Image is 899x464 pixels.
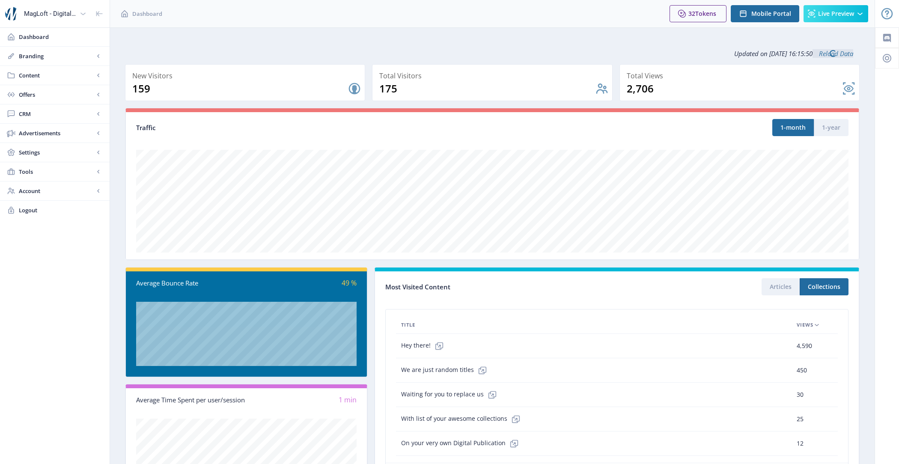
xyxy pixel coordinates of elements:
span: We are just random titles [401,362,491,379]
span: Live Preview [818,10,854,17]
div: Average Time Spent per user/session [136,395,247,405]
button: Mobile Portal [731,5,799,22]
span: Offers [19,90,94,99]
span: Settings [19,148,94,157]
span: 450 [797,365,807,375]
div: Traffic [136,123,492,133]
span: 30 [797,390,804,400]
button: Live Preview [804,5,868,22]
div: 1 min [247,395,357,405]
a: Reload Data [813,49,853,58]
span: Branding [19,52,94,60]
span: 12 [797,438,804,449]
div: MagLoft - Digital Magazine [24,4,76,23]
span: Title [401,320,415,330]
span: Tools [19,167,94,176]
span: Logout [19,206,103,214]
span: Advertisements [19,129,94,137]
div: Most Visited Content [385,280,617,294]
button: 32Tokens [670,5,726,22]
button: Collections [800,278,848,295]
div: Total Views [627,70,856,82]
span: 4,590 [797,341,812,351]
span: Tokens [695,9,716,18]
div: Average Bounce Rate [136,278,247,288]
div: 175 [379,82,595,95]
span: 49 % [342,278,357,288]
button: Articles [762,278,800,295]
span: Mobile Portal [751,10,791,17]
div: 159 [132,82,348,95]
span: With list of your awesome collections [401,410,524,428]
span: 25 [797,414,804,424]
span: Views [797,320,813,330]
div: Updated on [DATE] 16:15:50 [125,43,860,64]
div: Total Visitors [379,70,608,82]
span: CRM [19,110,94,118]
div: 2,706 [627,82,842,95]
img: properties.app_icon.png [5,7,19,21]
span: Hey there! [401,337,448,354]
span: On your very own Digital Publication [401,435,523,452]
span: Dashboard [132,9,162,18]
button: 1-year [814,119,848,136]
span: Content [19,71,94,80]
button: 1-month [772,119,814,136]
span: Account [19,187,94,195]
div: New Visitors [132,70,361,82]
span: Dashboard [19,33,103,41]
span: Waiting for you to replace us [401,386,501,403]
